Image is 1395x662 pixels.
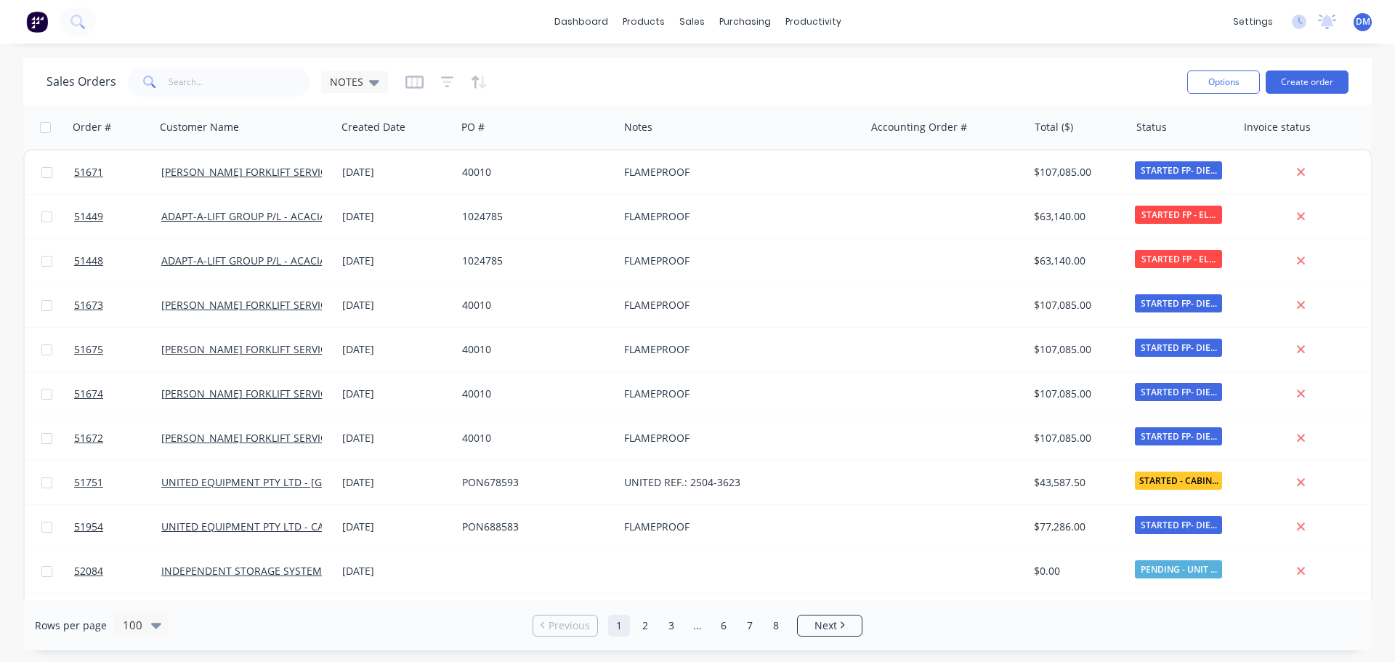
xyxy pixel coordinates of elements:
a: Next page [798,618,862,633]
span: PENDING - UNIT ... [1135,560,1222,578]
div: 40010 [462,298,605,312]
span: 51673 [74,298,103,312]
div: $63,140.00 [1034,209,1119,224]
a: [PERSON_NAME] FORKLIFT SERVICES - [GEOGRAPHIC_DATA] [161,298,448,312]
span: 52084 [74,564,103,578]
div: FLAMEPROOF [624,342,847,357]
div: Created Date [341,120,405,134]
div: $107,085.00 [1034,431,1119,445]
a: 51448 [74,239,161,283]
a: 51449 [74,195,161,238]
a: 52084 [74,549,161,593]
span: Next [814,618,837,633]
div: $0.00 [1034,564,1119,578]
div: [DATE] [342,298,450,312]
a: Page 3 [660,615,682,637]
div: Accounting Order # [871,120,967,134]
a: 52067 [74,594,161,637]
div: Notes [624,120,652,134]
div: FLAMEPROOF [624,520,847,534]
a: [PERSON_NAME] FORKLIFT SERVICES - [GEOGRAPHIC_DATA] [161,431,448,445]
span: 51672 [74,431,103,445]
input: Search... [169,68,310,97]
a: 51674 [74,372,161,416]
a: Page 1 is your current page [608,615,630,637]
div: 40010 [462,387,605,401]
div: Order # [73,120,111,134]
a: ADAPT-A-LIFT GROUP P/L - ACACIA RIDGE [161,209,359,223]
div: purchasing [712,11,778,33]
span: NOTES [330,74,363,89]
span: 51448 [74,254,103,268]
ul: Pagination [527,615,868,637]
div: [DATE] [342,342,450,357]
a: [PERSON_NAME] FORKLIFT SERVICES - [GEOGRAPHIC_DATA] [161,165,448,179]
a: dashboard [547,11,615,33]
a: INDEPENDENT STORAGE SYSTEMS ([GEOGRAPHIC_DATA]) PTY LTD [161,564,478,578]
span: STARTED FP- DIE... [1135,516,1222,534]
div: products [615,11,672,33]
span: STARTED FP- DIE... [1135,427,1222,445]
a: 51673 [74,283,161,327]
span: 51954 [74,520,103,534]
a: Page 8 [765,615,787,637]
div: FLAMEPROOF [624,209,847,224]
button: Options [1187,70,1260,94]
span: Rows per page [35,618,107,633]
div: PON678593 [462,475,605,490]
div: 40010 [462,342,605,357]
span: STARTED FP- DIE... [1135,294,1222,312]
a: UNITED EQUIPMENT PTY LTD - CAVAN [161,520,344,533]
div: [DATE] [342,254,450,268]
div: sales [672,11,712,33]
span: DM [1356,15,1370,28]
div: $107,085.00 [1034,165,1119,179]
div: FLAMEPROOF [624,387,847,401]
div: $43,587.50 [1034,475,1119,490]
div: [DATE] [342,475,450,490]
div: productivity [778,11,849,33]
span: STARTED - CABIN... [1135,472,1222,490]
a: Jump forward [687,615,708,637]
div: $63,140.00 [1034,254,1119,268]
a: UNITED EQUIPMENT PTY LTD - [GEOGRAPHIC_DATA] [161,475,411,489]
span: 51449 [74,209,103,224]
div: FLAMEPROOF [624,165,847,179]
span: STARTED FP- DIE... [1135,383,1222,401]
a: Page 2 [634,615,656,637]
a: ADAPT-A-LIFT GROUP P/L - ACACIA RIDGE [161,254,359,267]
div: $107,085.00 [1034,342,1119,357]
div: [DATE] [342,431,450,445]
a: [PERSON_NAME] FORKLIFT SERVICES - [GEOGRAPHIC_DATA] [161,387,448,400]
span: 51675 [74,342,103,357]
a: 51671 [74,150,161,194]
div: FLAMEPROOF [624,298,847,312]
a: Previous page [533,618,597,633]
a: [PERSON_NAME] FORKLIFT SERVICES - [GEOGRAPHIC_DATA] [161,342,448,356]
div: $107,085.00 [1034,387,1119,401]
img: Factory [26,11,48,33]
span: 51674 [74,387,103,401]
span: STARTED FP- DIE... [1135,161,1222,179]
div: $77,286.00 [1034,520,1119,534]
a: 51751 [74,461,161,504]
div: [DATE] [342,520,450,534]
div: 1024785 [462,254,605,268]
div: 40010 [462,165,605,179]
a: Page 6 [713,615,735,637]
div: PO # [461,120,485,134]
div: 40010 [462,431,605,445]
span: STARTED FP - EL... [1135,250,1222,268]
div: $107,085.00 [1034,298,1119,312]
div: [DATE] [342,387,450,401]
a: 51954 [74,505,161,549]
div: Invoice status [1244,120,1311,134]
div: Customer Name [160,120,239,134]
h1: Sales Orders [46,75,116,89]
div: 1024785 [462,209,605,224]
div: Status [1136,120,1167,134]
span: Previous [549,618,590,633]
div: UNITED REF.: 2504-3623 [624,475,847,490]
div: PON688583 [462,520,605,534]
span: 51671 [74,165,103,179]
